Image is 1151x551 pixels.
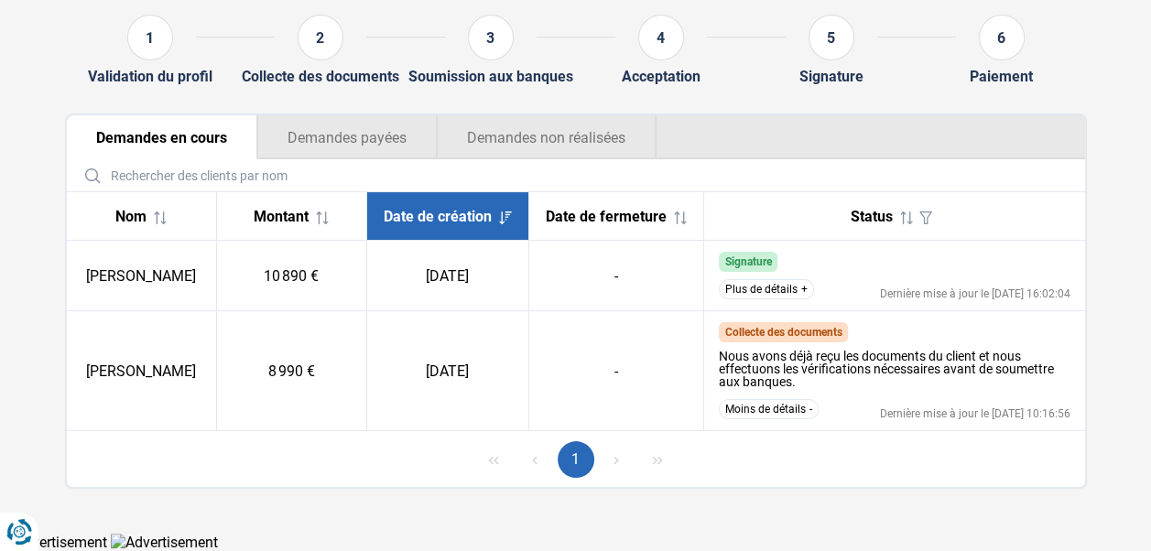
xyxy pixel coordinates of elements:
div: Nous avons déjà reçu les documents du client et nous effectuons les vérifications nécessaires ava... [719,350,1070,388]
div: Soumission aux banques [408,68,573,85]
div: Dernière mise à jour le [DATE] 10:16:56 [880,408,1070,419]
button: First Page [475,441,512,478]
div: 5 [809,15,854,60]
button: Previous Page [516,441,553,478]
div: Collecte des documents [242,68,399,85]
span: Montant [254,208,309,225]
input: Rechercher des clients par nom [74,159,1078,191]
div: 3 [468,15,514,60]
span: Date de fermeture [546,208,667,225]
div: 1 [127,15,173,60]
span: Nom [115,208,147,225]
span: Status [851,208,893,225]
div: Paiement [970,68,1033,85]
div: Acceptation [622,68,700,85]
button: Demandes en cours [67,115,257,159]
td: [DATE] [366,311,528,431]
button: Demandes non réalisées [437,115,657,159]
button: Demandes payées [257,115,437,159]
td: [PERSON_NAME] [67,241,217,311]
span: Signature [724,255,771,268]
div: 6 [979,15,1025,60]
td: 8 990 € [216,311,366,431]
button: Moins de détails [719,399,819,419]
div: 2 [298,15,343,60]
td: [DATE] [366,241,528,311]
div: Signature [799,68,863,85]
td: [PERSON_NAME] [67,311,217,431]
div: Validation du profil [88,68,212,85]
td: - [528,241,703,311]
img: Advertisement [111,534,218,551]
button: Next Page [598,441,635,478]
td: - [528,311,703,431]
button: Plus de détails [719,279,814,299]
span: Collecte des documents [724,326,842,339]
div: 4 [638,15,684,60]
td: 10 890 € [216,241,366,311]
div: Dernière mise à jour le [DATE] 16:02:04 [880,288,1070,299]
span: Date de création [384,208,492,225]
button: Last Page [639,441,676,478]
button: Page 1 [558,441,594,478]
